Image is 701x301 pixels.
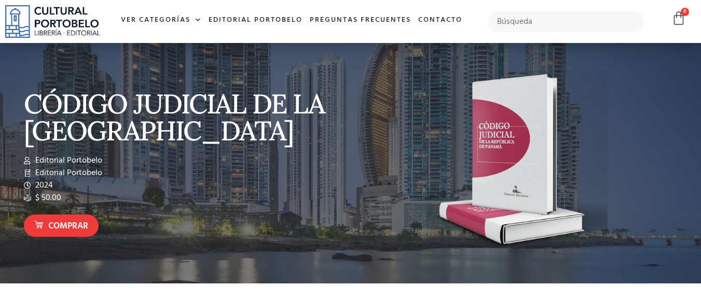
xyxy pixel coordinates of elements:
a: Editorial Portobelo [205,9,306,32]
a: 0 [671,11,686,26]
a: Comprar [24,214,99,237]
a: Ver Categorías [117,9,205,32]
a: Contacto [415,9,466,32]
span: Comprar [48,220,88,233]
p: CÓDIGO JUDICIAL DE LA [GEOGRAPHIC_DATA] [24,90,346,144]
span: 0 [681,8,689,16]
span: 2024 [33,179,53,192]
span: Editorial Portobelo [33,154,102,167]
a: Preguntas frecuentes [306,9,415,32]
span: Editorial Portobelo [33,167,102,179]
span: $ 50.00 [33,192,61,204]
input: Búsqueda [488,11,644,33]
